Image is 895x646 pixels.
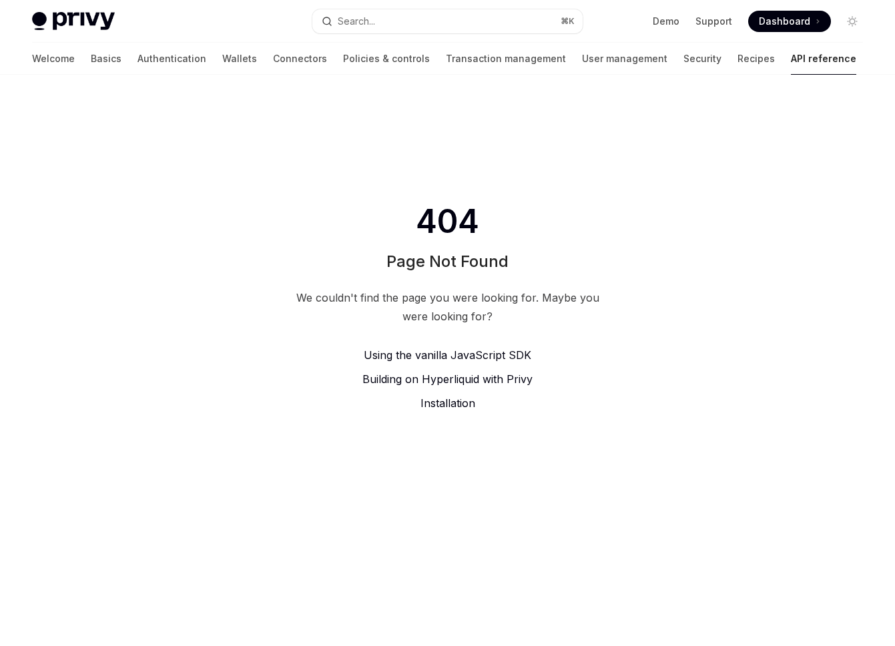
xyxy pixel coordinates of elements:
[32,43,75,75] a: Welcome
[137,43,206,75] a: Authentication
[653,15,679,28] a: Demo
[338,13,375,29] div: Search...
[446,43,566,75] a: Transaction management
[343,43,430,75] a: Policies & controls
[759,15,810,28] span: Dashboard
[222,43,257,75] a: Wallets
[561,16,575,27] span: ⌘ K
[420,396,475,410] span: Installation
[386,251,509,272] h1: Page Not Found
[364,348,531,362] span: Using the vanilla JavaScript SDK
[362,372,533,386] span: Building on Hyperliquid with Privy
[91,43,121,75] a: Basics
[842,11,863,32] button: Toggle dark mode
[290,395,605,411] a: Installation
[273,43,327,75] a: Connectors
[737,43,775,75] a: Recipes
[791,43,856,75] a: API reference
[312,9,582,33] button: Search...⌘K
[695,15,732,28] a: Support
[582,43,667,75] a: User management
[32,12,115,31] img: light logo
[290,371,605,387] a: Building on Hyperliquid with Privy
[683,43,721,75] a: Security
[290,288,605,326] div: We couldn't find the page you were looking for. Maybe you were looking for?
[748,11,831,32] a: Dashboard
[290,347,605,363] a: Using the vanilla JavaScript SDK
[413,203,482,240] span: 404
